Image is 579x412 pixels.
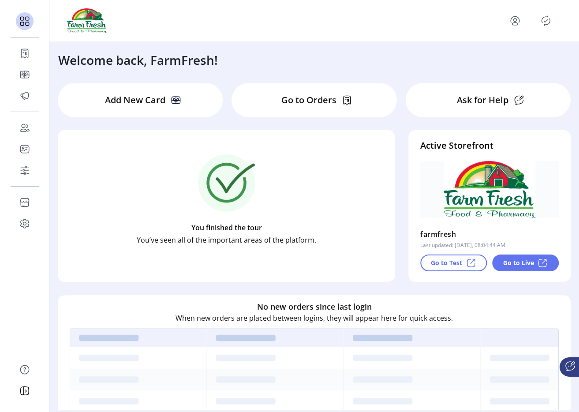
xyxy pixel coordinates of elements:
p: farmfresh [420,227,456,241]
button: menu [508,14,522,28]
img: logo [67,8,107,33]
p: Go to Orders [281,94,336,107]
h3: Welcome back, FarmFresh! [58,51,218,69]
button: Publisher Panel [539,14,553,28]
p: When new orders are placed between logins, they will appear here for quick access. [176,312,453,323]
p: Last updated: [DATE], 08:04:44 AM [420,241,505,249]
h6: No new orders since last login [257,300,372,312]
p: Go to Test [431,258,462,267]
p: You finished the tour [191,222,262,233]
h4: Active Storefront [420,139,559,152]
p: Ask for Help [457,94,508,107]
p: Add New Card [105,94,165,107]
p: Go to Live [503,258,534,267]
p: You’ve seen all of the important areas of the platform. [137,235,316,245]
